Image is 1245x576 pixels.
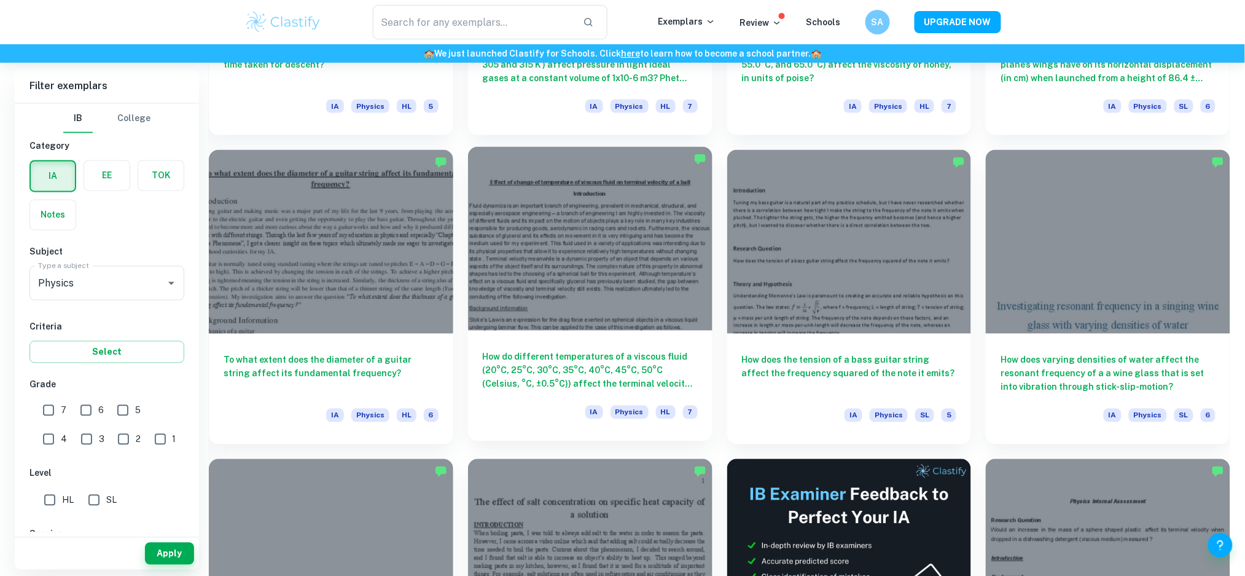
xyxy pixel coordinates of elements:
span: 7 [942,100,956,113]
button: Select [29,341,184,363]
span: 4 [61,433,67,446]
a: How do different temperatures of a viscous fluid (20°C, 25°C, 30°C, 35°C, 40°C, 45°C, 50°C (Celsi... [468,150,712,444]
span: SL [1174,100,1193,113]
span: 6 [98,404,104,417]
img: Marked [694,153,706,165]
span: IA [585,100,603,113]
p: Review [740,16,782,30]
h6: Filter exemplars [15,69,199,103]
span: 5 [942,409,956,422]
h6: Level [29,467,184,480]
span: 7 [683,406,698,419]
h6: How does temperature (25.0°C, 35.0°C, 45.0°C, 55.0°C, and 65.0°C) affect the viscosity of honey, ... [742,44,957,85]
img: Marked [435,156,447,168]
span: IA [1104,100,1122,113]
span: 5 [135,404,141,417]
button: Apply [145,543,194,565]
button: Open [163,275,180,292]
h6: To what extent does the diameter of a guitar string affect its fundamental frequency? [224,353,439,394]
span: IA [585,406,603,419]
h6: Category [29,140,184,153]
span: 6 [424,409,439,422]
span: Physics [869,100,907,113]
span: IA [1104,409,1122,422]
span: Physics [1129,100,1167,113]
span: Physics [611,406,649,419]
span: Physics [351,409,389,422]
img: Clastify logo [244,10,322,34]
span: 7 [61,404,66,417]
span: 1 [173,433,176,446]
img: Marked [435,465,447,478]
span: HL [656,406,676,419]
button: IB [63,104,93,133]
button: College [117,104,150,133]
span: HL [397,409,416,422]
button: UPGRADE NOW [915,11,1001,33]
div: Filter type choice [63,104,150,133]
img: Marked [1212,156,1224,168]
span: 🏫 [811,49,821,58]
span: IA [845,409,862,422]
img: Marked [953,156,965,168]
button: TOK [138,161,184,191]
a: How does varying densities of water affect the resonant frequency of a a wine glass that is set i... [986,150,1230,444]
img: Marked [694,465,706,478]
span: 6 [1201,100,1216,113]
span: HL [915,100,934,113]
span: Physics [1129,409,1167,422]
span: 7 [683,100,698,113]
h6: We just launched Clastify for Schools. Click to learn how to become a school partner. [2,47,1243,60]
span: 3 [99,433,104,446]
span: Physics [611,100,649,113]
button: Notes [30,200,76,230]
h6: How does varying densities of water affect the resonant frequency of a a wine glass that is set i... [1001,353,1216,394]
span: IA [844,100,862,113]
h6: To what extent does temperature ( 275, 285, 295, 305 and 315 K ) affect pressure in light ideal g... [483,44,698,85]
span: Physics [870,409,908,422]
button: EE [84,161,130,191]
h6: How do different temperatures of a viscous fluid (20°C, 25°C, 30°C, 35°C, 40°C, 45°C, 50°C (Celsi... [483,350,698,391]
span: IA [326,409,344,422]
button: Help and Feedback [1208,533,1233,558]
h6: What effect does the surface area of a paper plane’s wings have on its horizontal displacement (i... [1001,44,1216,85]
span: 5 [424,100,439,113]
a: To what extent does the diameter of a guitar string affect its fundamental frequency?IAPhysicsHL6 [209,150,453,444]
span: SL [106,494,117,507]
label: Type a subject [38,261,89,271]
p: Exemplars [658,15,716,28]
span: SL [1174,409,1193,422]
h6: Grade [29,378,184,392]
h6: How does the tension of a bass guitar string affect the frequency squared of the note it emits? [742,353,957,394]
h6: How does the surface area of parachute affect time taken for descent? [224,44,439,85]
span: 6 [1201,409,1216,422]
img: Marked [1212,465,1224,478]
span: 🏫 [424,49,434,58]
input: Search for any exemplars... [373,5,574,39]
h6: Subject [29,245,184,259]
h6: Session [29,527,184,541]
span: Physics [351,100,389,113]
span: IA [326,100,344,113]
span: SL [915,409,934,422]
h6: SA [870,15,884,29]
h6: Criteria [29,320,184,334]
button: IA [31,162,75,191]
a: here [621,49,640,58]
span: 2 [136,433,141,446]
span: HL [62,494,74,507]
a: How does the tension of a bass guitar string affect the frequency squared of the note it emits?IA... [727,150,972,444]
button: SA [865,10,890,34]
a: Schools [806,17,841,27]
span: HL [656,100,676,113]
span: HL [397,100,416,113]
